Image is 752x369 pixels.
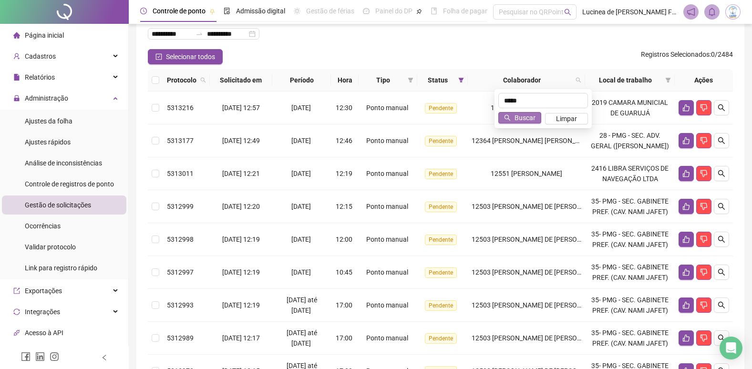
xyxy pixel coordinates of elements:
span: home [13,32,20,39]
span: filter [408,77,413,83]
span: lock [13,95,20,102]
span: [DATE] até [DATE] [287,296,317,314]
span: Pendente [425,235,457,245]
span: to [196,30,203,38]
span: 12503 [PERSON_NAME] DE [PERSON_NAME] [472,334,605,342]
span: 12503 [PERSON_NAME] DE [PERSON_NAME] [472,236,605,243]
span: Administração [25,94,68,102]
span: Limpar [556,113,577,124]
span: 5313216 [167,104,194,112]
span: pushpin [416,9,422,14]
span: Ponto manual [366,137,408,144]
span: Lucinea de [PERSON_NAME] Far - [GEOGRAPHIC_DATA] [582,7,678,17]
th: Período [272,69,331,92]
span: Pendente [425,267,457,278]
span: 5312999 [167,203,194,210]
span: [DATE] [291,137,311,144]
span: file [13,74,20,81]
span: search [198,73,208,87]
span: 12:46 [336,137,352,144]
span: dislike [700,301,708,309]
span: Painel do DP [375,7,412,15]
span: search [718,268,725,276]
span: api [13,329,20,336]
span: Ajustes da folha [25,117,72,125]
span: like [682,301,690,309]
span: Ponto manual [366,268,408,276]
span: like [682,268,690,276]
span: left [101,354,108,361]
span: [DATE] [291,170,311,177]
span: like [682,170,690,177]
img: 83834 [726,5,740,19]
span: search [718,301,725,309]
div: Open Intercom Messenger [720,337,742,359]
span: notification [687,8,695,16]
td: 35- PMG - SEC. GABINETE PREF. (CAV. NAMI JAFET) [585,256,675,289]
span: dislike [700,268,708,276]
span: [DATE] [291,268,311,276]
span: filter [406,73,415,87]
span: Ocorrências [25,222,61,230]
span: [DATE] 12:19 [222,236,260,243]
button: Buscar [498,112,541,123]
span: 12:30 [336,104,352,112]
span: Gestão de férias [306,7,354,15]
span: Página inicial [25,31,64,39]
span: 5312997 [167,268,194,276]
span: Pendente [425,300,457,311]
span: [DATE] [291,104,311,112]
span: Registros Selecionados [641,51,710,58]
span: like [682,334,690,342]
span: search [718,334,725,342]
span: 12551 [PERSON_NAME] [491,170,562,177]
span: [DATE] 12:21 [222,170,260,177]
span: search [718,170,725,177]
span: [DATE] 12:17 [222,334,260,342]
span: clock-circle [140,8,147,14]
span: [DATE] 12:20 [222,203,260,210]
td: 2416 LIBRA SERVIÇOS DE NAVEGAÇÃO LTDA [585,157,675,190]
span: dislike [700,236,708,243]
span: 17:00 [336,334,352,342]
span: 12503 [PERSON_NAME] DE [PERSON_NAME] [472,301,605,309]
span: Status [421,75,454,85]
button: Limpar [545,113,588,124]
td: 35- PMG - SEC. GABINETE PREF. (CAV. NAMI JAFET) [585,322,675,355]
span: like [682,236,690,243]
span: search [576,77,581,83]
span: Ponto manual [366,236,408,243]
span: Tipo [362,75,404,85]
span: 5312993 [167,301,194,309]
span: bell [708,8,716,16]
span: book [431,8,437,14]
span: search [504,114,511,121]
span: swap-right [196,30,203,38]
span: instagram [50,352,59,361]
span: 12503 [PERSON_NAME] DE [PERSON_NAME] [472,203,605,210]
span: Controle de registros de ponto [25,180,114,188]
span: Relatórios [25,73,55,81]
span: dislike [700,104,708,112]
td: 28 - PMG - SEC. ADV. GERAL ([PERSON_NAME]) [585,124,675,157]
span: Pendente [425,169,457,179]
span: 5313011 [167,170,194,177]
button: Selecionar todos [148,49,223,64]
span: Ponto manual [366,203,408,210]
span: search [718,137,725,144]
span: dislike [700,137,708,144]
span: Pendente [425,202,457,212]
span: facebook [21,352,31,361]
span: [DATE] 12:19 [222,268,260,276]
span: Ponto manual [366,104,408,112]
span: 12:00 [336,236,352,243]
span: filter [456,73,466,87]
span: user-add [13,53,20,60]
span: [DATE] 12:57 [222,104,260,112]
span: 12364 [PERSON_NAME] [PERSON_NAME] [472,137,596,144]
span: Pendente [425,333,457,344]
span: Pendente [425,103,457,113]
span: [DATE] 12:49 [222,137,260,144]
span: [DATE] [291,203,311,210]
span: Ajustes rápidos [25,138,71,146]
